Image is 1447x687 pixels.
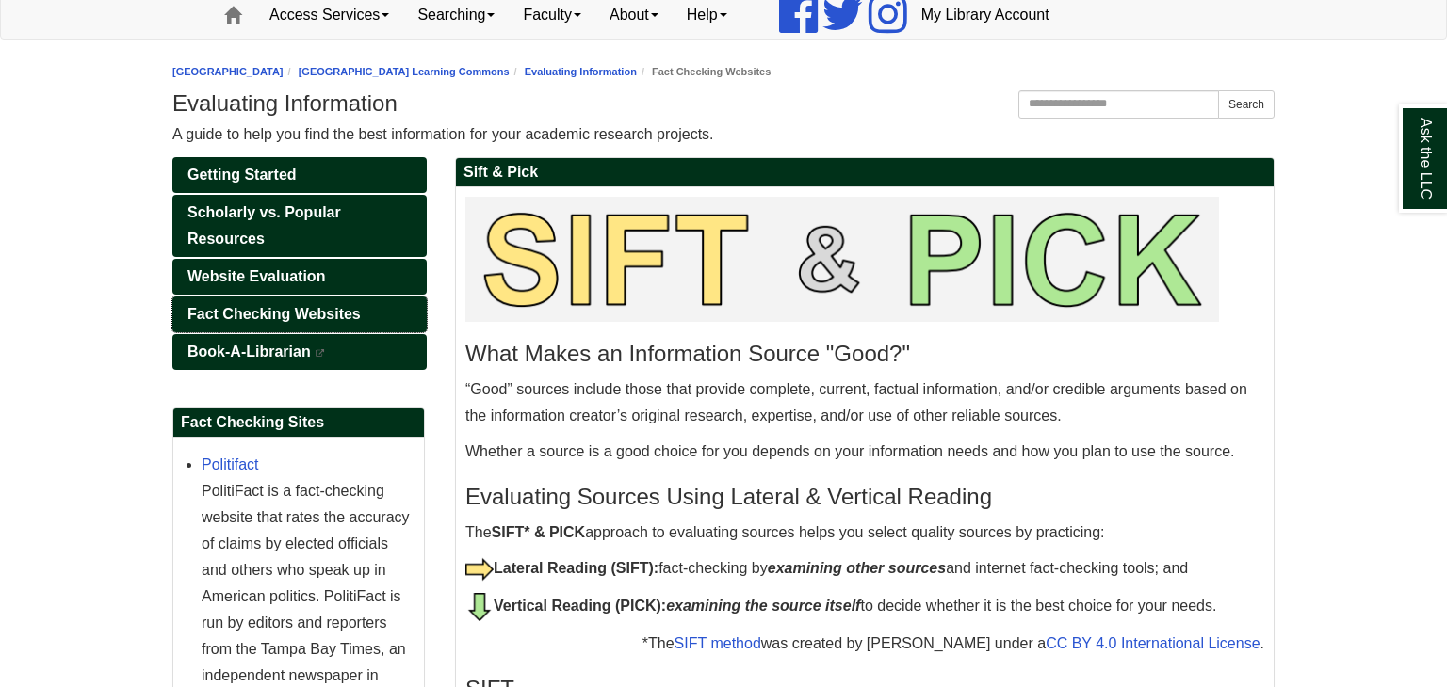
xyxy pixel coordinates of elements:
em: examining the source itself [666,598,860,614]
strong: examining other sources [768,560,946,576]
a: Scholarly vs. Popular Resources [172,195,427,257]
span: A guide to help you find the best information for your academic research projects. [172,126,714,142]
a: Book-A-Librarian [172,334,427,370]
h2: Sift & Pick [456,158,1274,187]
a: Evaluating Information [525,66,637,77]
strong: Vertical Reading (PICK): [465,598,860,614]
li: Fact Checking Websites [637,63,771,81]
a: SIFT method [675,635,761,651]
img: yellow arrow pointing to the right [465,555,494,583]
span: Getting Started [187,167,297,183]
img: green arrow pointing down [465,593,494,621]
p: “Good” sources include those that provide complete, current, factual information, and/or credible... [465,376,1264,429]
strong: Lateral Reading (SIFT): [465,560,658,576]
span: Book-A-Librarian [187,343,311,359]
a: Getting Started [172,157,427,193]
a: [GEOGRAPHIC_DATA] Learning Commons [299,66,510,77]
p: fact-checking by and internet fact-checking tools; and [465,555,1264,583]
p: The approach to evaluating sources helps you select quality sources by practicing: [465,519,1264,546]
a: [GEOGRAPHIC_DATA] [172,66,284,77]
a: Website Evaluation [172,259,427,295]
span: Scholarly vs. Popular Resources [187,204,341,247]
h1: Evaluating Information [172,90,1275,117]
h2: Fact Checking Sites [173,408,424,438]
span: Website Evaluation [187,268,325,284]
p: *The was created by [PERSON_NAME] under a . [465,631,1264,657]
img: SIFT & PICK [465,197,1219,322]
p: to decide whether it is the best choice for your needs. [465,593,1264,621]
nav: breadcrumb [172,63,1275,81]
button: Search [1218,90,1275,119]
strong: SIFT* & PICK [492,524,586,540]
h3: Evaluating Sources Using Lateral & Vertical Reading [465,484,1264,510]
a: CC BY 4.0 International License [1046,635,1260,651]
a: Fact Checking Websites [172,296,427,332]
a: Politifact [202,456,258,472]
h3: What Makes an Information Source "Good?" [465,341,1264,367]
span: Fact Checking Websites [187,306,361,322]
p: Whether a source is a good choice for you depends on your information needs and how you plan to u... [465,439,1264,465]
i: This link opens in a new window [315,349,326,358]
